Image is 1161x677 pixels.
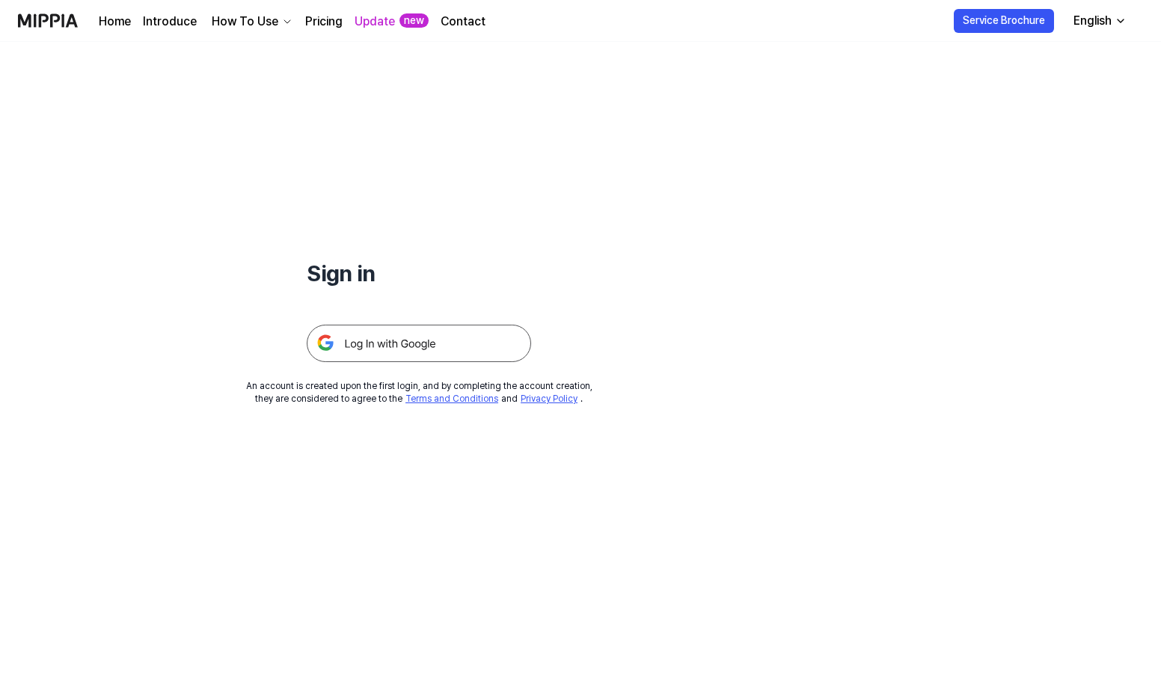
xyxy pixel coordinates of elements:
[143,13,197,31] a: Introduce
[355,13,395,31] a: Update
[441,13,485,31] a: Contact
[307,325,531,362] img: 구글 로그인 버튼
[399,13,429,28] div: new
[1070,12,1115,30] div: English
[521,393,578,404] a: Privacy Policy
[209,13,281,31] div: How To Use
[305,13,343,31] a: Pricing
[1062,6,1136,36] button: English
[246,380,592,405] div: An account is created upon the first login, and by completing the account creation, they are cons...
[405,393,498,404] a: Terms and Conditions
[307,257,531,289] h1: Sign in
[954,9,1054,33] button: Service Brochure
[209,13,293,31] button: How To Use
[99,13,131,31] a: Home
